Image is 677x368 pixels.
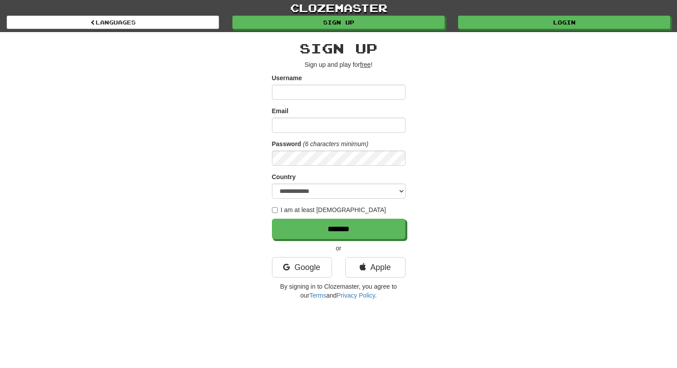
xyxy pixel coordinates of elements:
[272,106,288,115] label: Email
[272,257,332,278] a: Google
[336,292,375,299] a: Privacy Policy
[360,61,371,68] u: free
[272,41,405,56] h2: Sign up
[272,139,301,148] label: Password
[272,60,405,69] p: Sign up and play for !
[272,282,405,300] p: By signing in to Clozemaster, you agree to our and .
[272,172,296,181] label: Country
[303,140,369,147] em: (6 characters minimum)
[272,244,405,253] p: or
[7,16,219,29] a: Languages
[309,292,326,299] a: Terms
[232,16,445,29] a: Sign up
[345,257,405,278] a: Apple
[272,205,386,214] label: I am at least [DEMOGRAPHIC_DATA]
[272,74,302,82] label: Username
[272,207,278,213] input: I am at least [DEMOGRAPHIC_DATA]
[458,16,670,29] a: Login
